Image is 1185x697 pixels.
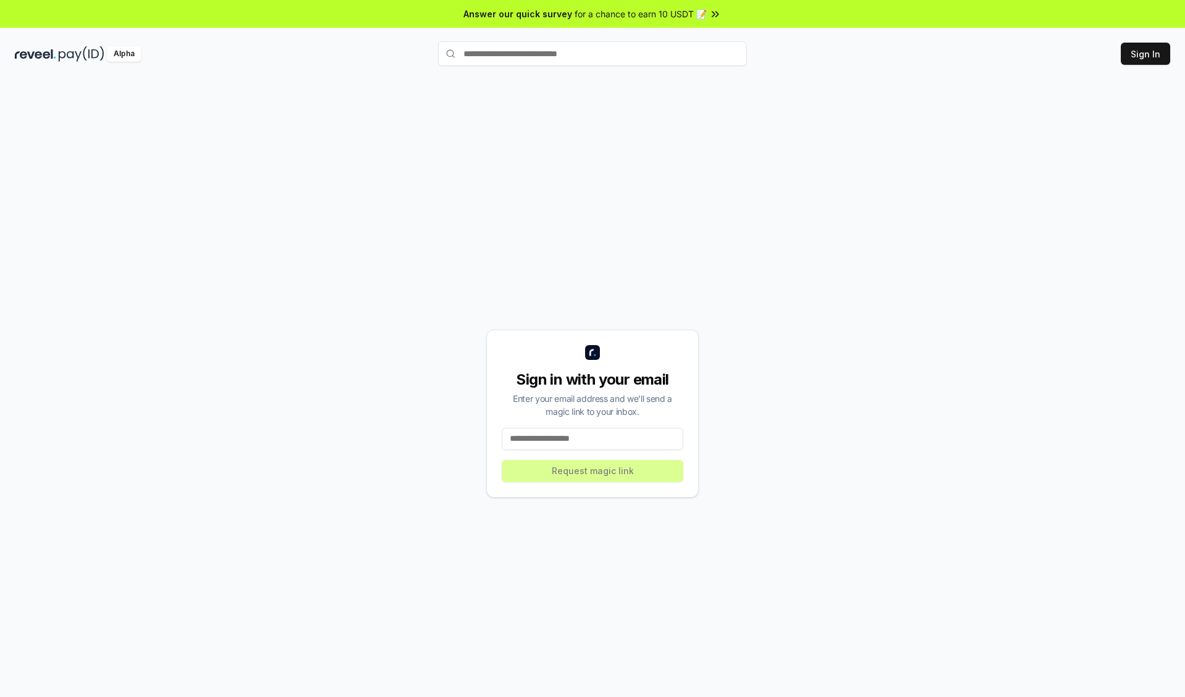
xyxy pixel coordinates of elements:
span: Answer our quick survey [464,7,572,20]
div: Sign in with your email [502,370,683,390]
button: Sign In [1121,43,1170,65]
span: for a chance to earn 10 USDT 📝 [575,7,707,20]
img: reveel_dark [15,46,56,62]
div: Alpha [107,46,141,62]
img: logo_small [585,345,600,360]
div: Enter your email address and we’ll send a magic link to your inbox. [502,392,683,418]
img: pay_id [59,46,104,62]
